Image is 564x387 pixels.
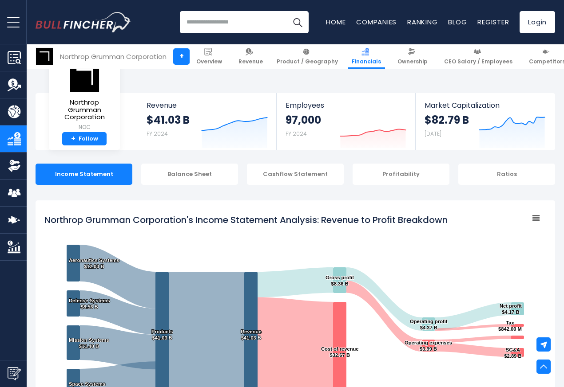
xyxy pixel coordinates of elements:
div: Ratios [458,164,555,185]
strong: 97,000 [286,113,321,127]
a: Revenue [234,44,267,69]
a: Market Capitalization $82.79 B [DATE] [416,93,554,150]
text: Operating profit $4.37 B [410,319,448,330]
span: Overview [196,58,222,65]
a: Ranking [407,17,437,27]
button: Search [286,11,309,33]
small: FY 2024 [147,130,168,137]
a: Register [477,17,509,27]
a: + [173,48,190,65]
text: Mission Systems $11.40 B [69,337,109,349]
span: Ownership [397,58,428,65]
a: Employees 97,000 FY 2024 [277,93,415,150]
text: Net profit $4.17 B [500,303,522,315]
text: Gross profit $8.36 B [326,275,354,286]
a: Revenue $41.03 B FY 2024 [138,93,277,150]
img: NOC logo [36,48,53,65]
text: Products $41.03 B [151,329,173,340]
a: +Follow [62,132,107,146]
div: Northrop Grumman Corporation [60,51,167,62]
text: Revenue $41.03 B [241,329,262,340]
span: Product / Geography [277,58,338,65]
text: Cost of revenue $32.67 B [321,346,359,358]
div: Balance Sheet [141,164,238,185]
img: Bullfincher logo [36,12,131,32]
text: Operating expenses $3.99 B [405,340,452,352]
a: Northrop Grumman Corporation NOC [56,62,113,132]
small: [DATE] [425,130,441,137]
text: SG&A $2.89 B [504,347,521,359]
div: Cashflow Statement [247,164,344,185]
a: CEO Salary / Employees [440,44,516,69]
a: Home [326,17,346,27]
text: Defense Systems $8.56 B [69,298,110,309]
a: Product / Geography [273,44,342,69]
tspan: Northrop Grumman Corporation's Income Statement Analysis: Revenue to Profit Breakdown [44,214,448,226]
small: FY 2024 [286,130,307,137]
img: NOC logo [69,63,100,92]
a: Go to homepage [36,12,131,32]
a: Companies [356,17,397,27]
a: Login [520,11,555,33]
strong: $82.79 B [425,113,469,127]
text: Aeronautics Systems $12.03 B [69,258,119,269]
a: Blog [448,17,467,27]
span: CEO Salary / Employees [444,58,512,65]
strong: $41.03 B [147,113,190,127]
span: Market Capitalization [425,101,545,109]
text: Tax $842.00 M [498,320,522,332]
span: Revenue [238,58,263,65]
small: NOC [56,123,113,131]
span: Northrop Grumman Corporation [56,99,113,121]
span: Revenue [147,101,268,109]
div: Income Statement [36,164,132,185]
span: Employees [286,101,406,109]
img: Ownership [8,159,21,172]
a: Financials [348,44,385,69]
a: Ownership [393,44,432,69]
div: Profitability [353,164,449,185]
a: Overview [192,44,226,69]
span: Financials [352,58,381,65]
strong: + [71,135,75,143]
